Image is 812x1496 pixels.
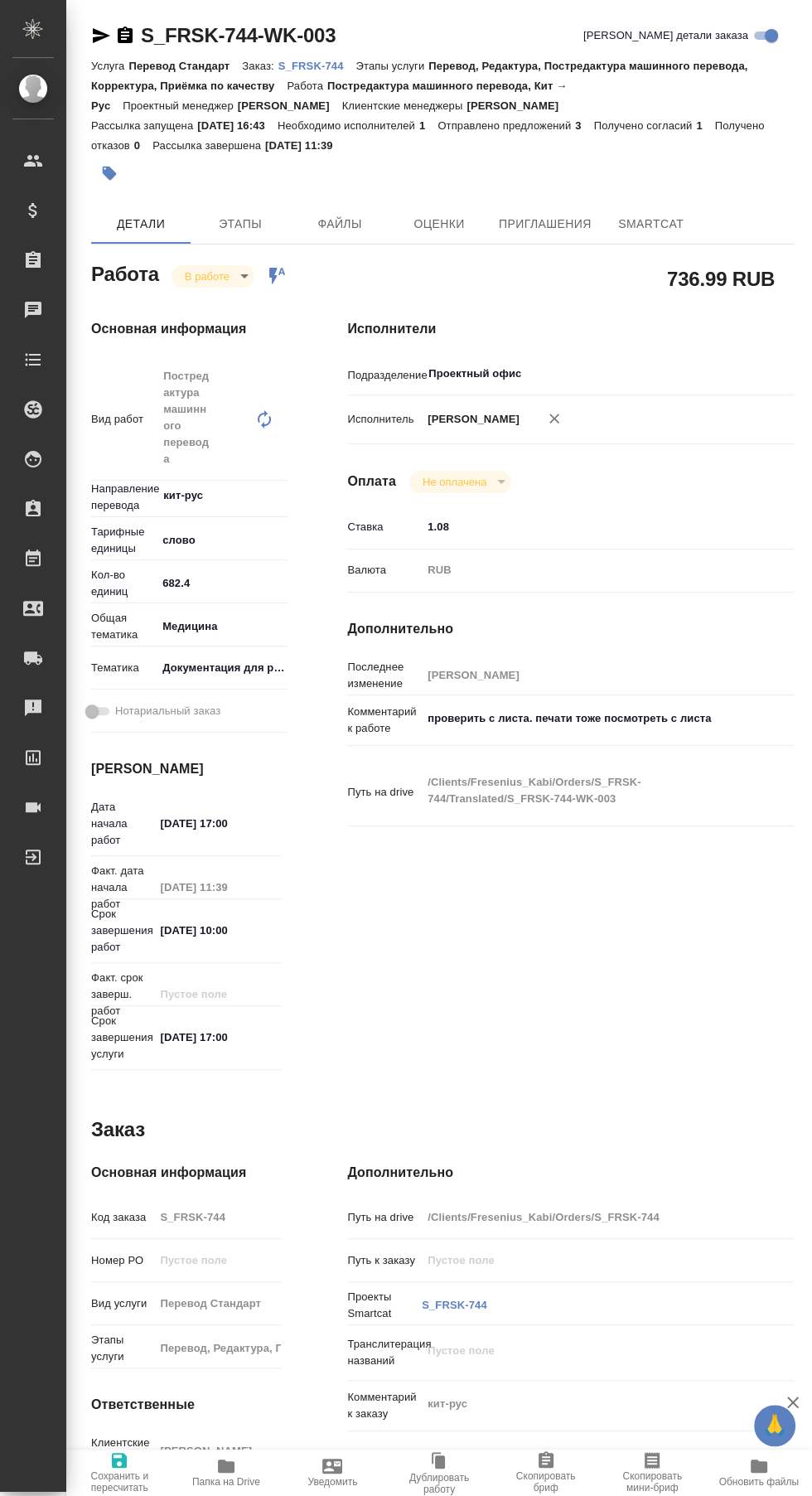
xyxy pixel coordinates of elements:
[609,1470,696,1494] span: Скопировать мини-бриф
[91,1252,154,1269] p: Номер РО
[419,119,437,132] p: 1
[154,1248,281,1272] input: Пустое поле
[347,619,794,639] h4: Дополнительно
[91,60,128,72] p: Услуга
[101,214,181,235] span: Детали
[154,1439,281,1463] input: Пустое поле
[347,1389,422,1422] p: Комментарий к заказу
[422,556,756,584] div: RUB
[347,1163,794,1183] h4: Дополнительно
[422,1205,756,1229] input: Пустое поле
[422,1248,756,1272] input: Пустое поле
[422,411,520,428] p: [PERSON_NAME]
[307,1476,357,1488] span: Уведомить
[287,80,327,92] p: Работа
[91,1116,145,1143] h2: Заказ
[437,119,575,132] p: Отправлено предложений
[396,1472,483,1495] span: Дублировать работу
[611,214,691,235] span: SmartCat
[172,265,254,288] div: В работе
[347,1209,422,1226] p: Путь на drive
[91,258,159,288] h2: Работа
[278,494,282,497] button: Open
[536,400,573,437] button: Удалить исполнителя
[347,519,422,535] p: Ставка
[154,875,281,899] input: Пустое поле
[667,264,775,293] h2: 736.99 RUB
[422,704,756,733] textarea: проверить с листа. печати тоже посмотреть с листа
[594,119,697,132] p: Получено согласий
[238,99,342,112] p: [PERSON_NAME]
[718,1476,799,1488] span: Обновить файлы
[347,704,422,737] p: Комментарий к работе
[91,610,157,643] p: Общая тематика
[91,1435,154,1468] p: Клиентские менеджеры
[91,970,154,1019] p: Факт. срок заверш. работ
[422,663,756,687] input: Пустое поле
[152,139,265,152] p: Рассылка завершена
[347,1252,422,1269] p: Путь к заказу
[422,1390,756,1418] textarea: кит-рус
[242,60,278,72] p: Заказ:
[154,811,281,835] input: ✎ Введи что-нибудь
[154,1336,281,1360] input: Пустое поле
[91,1163,281,1183] h4: Основная информация
[91,759,281,779] h4: [PERSON_NAME]
[300,214,379,235] span: Файлы
[91,1209,154,1226] p: Код заказа
[422,768,756,813] textarea: /Clients/Fresenius_Kabi/Orders/S_FRSK-744/Translated/S_FRSK-744-WK-003
[123,99,237,112] p: Проектный менеджер
[91,1332,154,1365] p: Этапы услуги
[91,1013,154,1063] p: Срок завершения услуги
[91,1295,154,1312] p: Вид услуги
[91,80,567,112] p: Постредактура машинного перевода, Кит → Рус
[91,863,154,913] p: Факт. дата начала работ
[91,1395,281,1415] h4: Ответственные
[173,1450,280,1496] button: Папка на Drive
[347,784,422,801] p: Путь на drive
[502,1470,589,1494] span: Скопировать бриф
[91,906,154,956] p: Срок завершения работ
[386,1450,493,1496] button: Дублировать работу
[91,799,154,849] p: Дата начала работ
[278,119,419,132] p: Необходимо исполнителей
[91,26,111,46] button: Скопировать ссылку для ЯМессенджера
[422,1299,487,1311] a: S_FRSK-744
[180,269,234,283] button: В работе
[492,1450,599,1496] button: Скопировать бриф
[91,155,128,191] button: Добавить тэг
[157,654,307,682] div: Документация для рег. органов
[696,119,714,132] p: 1
[409,471,511,493] div: В работе
[141,24,336,46] a: S_FRSK-744-WK-003
[91,660,157,676] p: Тематика
[347,1289,422,1322] p: Проекты Smartcat
[747,372,751,375] button: Open
[154,1291,281,1315] input: Пустое поле
[418,475,491,489] button: Не оплачена
[265,139,346,152] p: [DATE] 11:39
[347,367,422,384] p: Подразделение
[91,319,281,339] h4: Основная информация
[154,1025,281,1049] input: ✎ Введи что-нибудь
[91,567,157,600] p: Кол-во единиц
[583,27,748,44] span: [PERSON_NAME] детали заказа
[754,1405,795,1446] button: 🙏
[157,526,307,554] div: слово
[192,1476,260,1488] span: Папка на Drive
[355,60,428,72] p: Этапы услуги
[157,571,288,595] input: ✎ Введи что-нибудь
[201,214,280,235] span: Этапы
[422,515,756,539] input: ✎ Введи что-нибудь
[91,524,157,557] p: Тарифные единицы
[342,99,467,112] p: Клиентские менеджеры
[599,1450,706,1496] button: Скопировать мини-бриф
[278,58,356,72] a: S_FRSK-744
[91,481,157,514] p: Направление перевода
[575,119,593,132] p: 3
[76,1470,163,1494] span: Сохранить и пересчитать
[128,60,242,72] p: Перевод Стандарт
[115,703,220,719] span: Нотариальный заказ
[279,1450,386,1496] button: Уведомить
[347,659,422,692] p: Последнее изменение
